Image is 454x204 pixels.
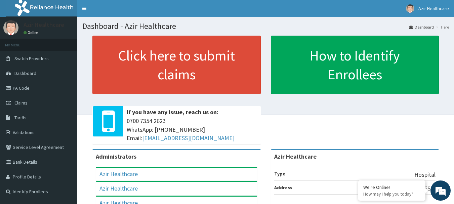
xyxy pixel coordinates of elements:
span: Tariffs [14,115,27,121]
span: 0700 7354 2623 WhatsApp: [PHONE_NUMBER] Email: [127,117,257,142]
a: How to Identify Enrollees [271,36,439,94]
a: Online [24,30,40,35]
b: Administrators [96,153,136,160]
a: [EMAIL_ADDRESS][DOMAIN_NAME] [142,134,235,142]
img: User Image [3,20,18,35]
span: Switch Providers [14,55,49,62]
span: Claims [14,100,28,106]
a: Click here to submit claims [92,36,261,94]
b: Type [274,171,285,177]
a: Azir Healthcare [99,170,138,178]
h1: Dashboard - Azir Healthcare [82,22,449,31]
b: Address [274,185,292,191]
div: We're Online! [363,184,420,190]
li: Here [435,24,449,30]
p: Hospital [414,170,436,179]
span: Dashboard [14,70,36,76]
a: Azir Healthcare [99,185,138,192]
img: User Image [406,4,414,13]
p: Azir Healthcare [24,22,64,28]
strong: Azir Healthcare [274,153,317,160]
p: How may I help you today? [363,191,420,197]
b: If you have any issue, reach us on: [127,108,218,116]
a: Dashboard [409,24,434,30]
span: Azir Healthcare [418,5,449,11]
